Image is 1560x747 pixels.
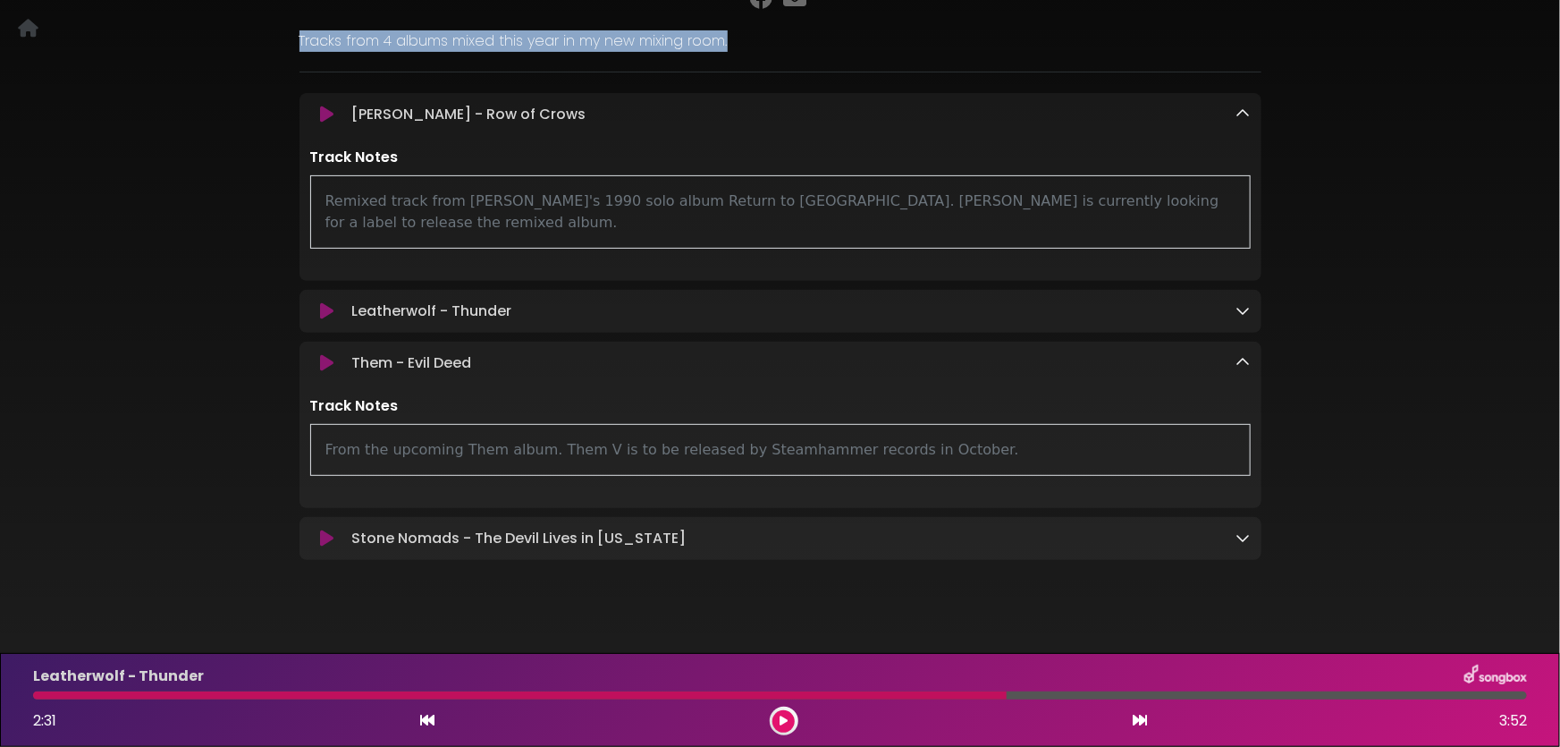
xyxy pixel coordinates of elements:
div: From the upcoming Them album. Them V is to be released by Steamhammer records in October. [310,424,1251,476]
div: Remixed track from [PERSON_NAME]'s 1990 solo album Return to [GEOGRAPHIC_DATA]. [PERSON_NAME] is ... [310,175,1251,249]
p: [PERSON_NAME] - Row of Crows [351,104,586,125]
p: Them - Evil Deed [351,352,471,374]
p: Leatherwolf - Thunder [351,301,511,322]
p: Track Notes [310,147,1251,168]
p: Track Notes [310,395,1251,417]
p: Stone Nomads - The Devil Lives in [US_STATE] [351,528,686,549]
p: Tracks from 4 albums mixed this year in my new mixing room. [299,30,1261,52]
